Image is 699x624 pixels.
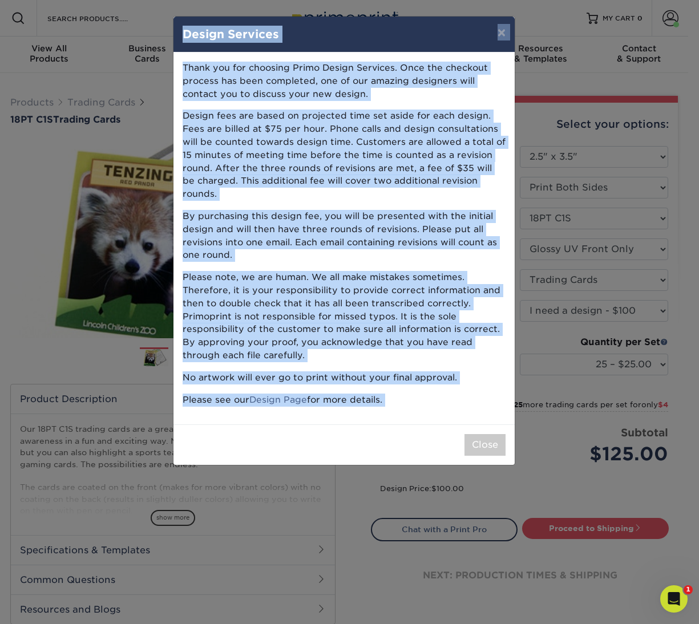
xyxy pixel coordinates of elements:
button: Close [464,434,506,456]
p: Please note, we are human. We all make mistakes sometimes. Therefore, it is your responsibility t... [183,271,506,362]
p: Please see our for more details. [183,394,506,407]
p: By purchasing this design fee, you will be presented with the initial design and will then have t... [183,210,506,262]
iframe: Intercom live chat [660,585,688,613]
p: Thank you for choosing Primo Design Services. Once the checkout process has been completed, one o... [183,62,506,100]
button: × [488,17,515,48]
span: 1 [684,585,693,594]
p: Design fees are based on projected time set aside for each design. Fees are billed at $75 per hou... [183,110,506,201]
p: No artwork will ever go to print without your final approval. [183,371,506,384]
h4: Design Services [183,26,506,43]
a: Design Page [249,394,307,405]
